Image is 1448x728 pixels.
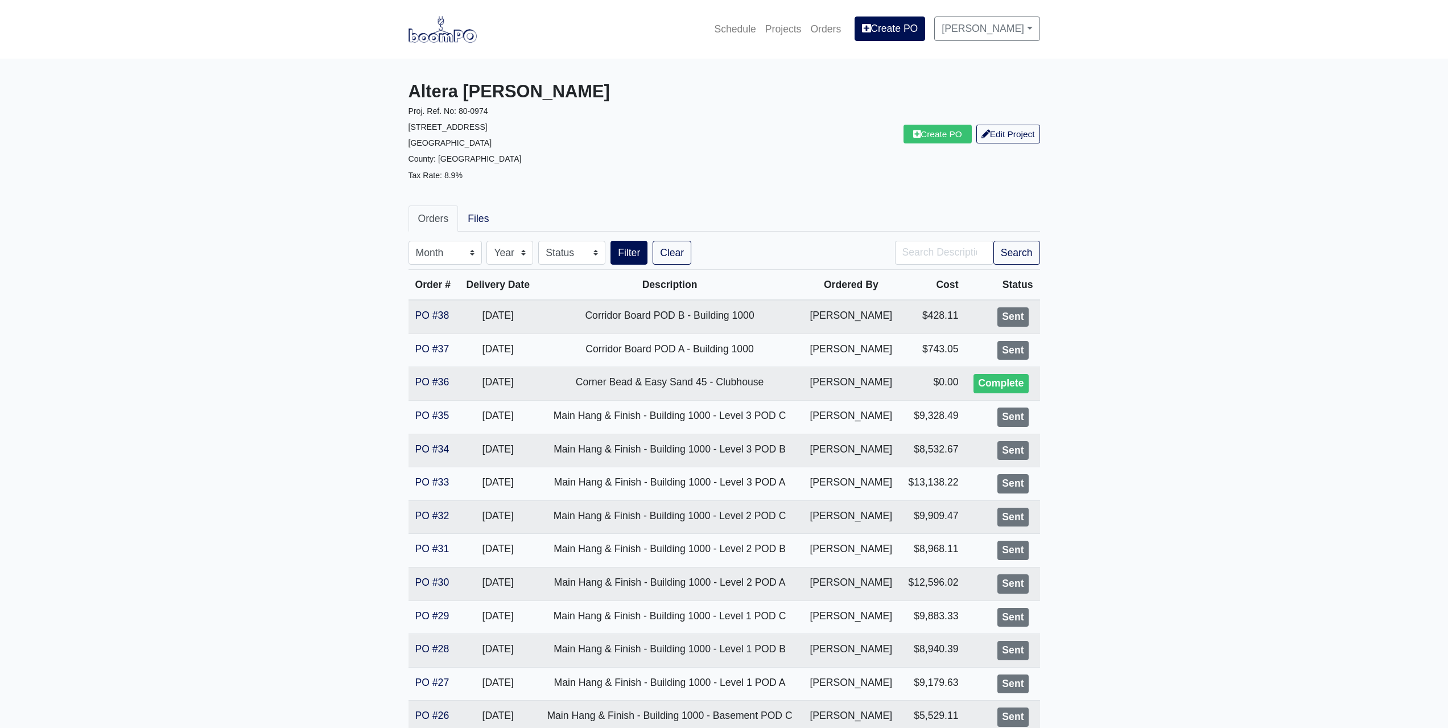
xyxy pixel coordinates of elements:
[895,241,993,265] input: Search
[900,567,966,601] td: $12,596.02
[415,476,449,488] a: PO #33
[900,601,966,634] td: $9,883.33
[459,667,537,701] td: [DATE]
[459,500,537,534] td: [DATE]
[458,205,498,232] a: Files
[802,467,900,501] td: [PERSON_NAME]
[934,17,1039,40] a: [PERSON_NAME]
[709,17,760,42] a: Schedule
[415,610,449,622] a: PO #29
[802,500,900,534] td: [PERSON_NAME]
[537,334,802,367] td: Corridor Board POD A - Building 1000
[409,171,463,180] small: Tax Rate: 8.9%
[997,508,1028,527] div: Sent
[997,441,1028,460] div: Sent
[997,608,1028,627] div: Sent
[415,510,449,521] a: PO #32
[900,270,966,301] th: Cost
[900,300,966,334] td: $428.11
[802,367,900,401] td: [PERSON_NAME]
[415,443,449,455] a: PO #34
[459,334,537,367] td: [DATE]
[409,154,522,163] small: County: [GEOGRAPHIC_DATA]
[900,367,966,401] td: $0.00
[997,574,1028,594] div: Sent
[610,241,647,265] button: Filter
[459,270,537,301] th: Delivery Date
[802,434,900,467] td: [PERSON_NAME]
[409,81,716,102] h3: Altera [PERSON_NAME]
[997,307,1028,327] div: Sent
[459,367,537,401] td: [DATE]
[900,467,966,501] td: $13,138.22
[415,543,449,554] a: PO #31
[409,205,459,232] a: Orders
[806,17,845,42] a: Orders
[415,677,449,688] a: PO #27
[459,467,537,501] td: [DATE]
[409,122,488,131] small: [STREET_ADDRESS]
[459,601,537,634] td: [DATE]
[459,400,537,434] td: [DATE]
[802,400,900,434] td: [PERSON_NAME]
[900,500,966,534] td: $9,909.47
[537,601,802,634] td: Main Hang & Finish - Building 1000 - Level 1 POD C
[997,674,1028,694] div: Sent
[415,710,449,721] a: PO #26
[459,567,537,601] td: [DATE]
[900,400,966,434] td: $9,328.49
[900,534,966,567] td: $8,968.11
[653,241,691,265] a: Clear
[459,300,537,334] td: [DATE]
[993,241,1040,265] button: Search
[802,601,900,634] td: [PERSON_NAME]
[537,534,802,567] td: Main Hang & Finish - Building 1000 - Level 2 POD B
[802,270,900,301] th: Ordered By
[997,474,1028,493] div: Sent
[802,534,900,567] td: [PERSON_NAME]
[997,341,1028,360] div: Sent
[415,643,449,655] a: PO #28
[537,300,802,334] td: Corridor Board POD B - Building 1000
[900,334,966,367] td: $743.05
[900,434,966,467] td: $8,532.67
[537,400,802,434] td: Main Hang & Finish - Building 1000 - Level 3 POD C
[900,667,966,701] td: $9,179.63
[415,410,449,421] a: PO #35
[459,634,537,668] td: [DATE]
[537,434,802,467] td: Main Hang & Finish - Building 1000 - Level 3 POD B
[415,343,449,355] a: PO #37
[966,270,1040,301] th: Status
[997,408,1028,427] div: Sent
[761,17,806,42] a: Projects
[459,534,537,567] td: [DATE]
[997,641,1028,660] div: Sent
[537,567,802,601] td: Main Hang & Finish - Building 1000 - Level 2 POD A
[537,270,802,301] th: Description
[409,270,459,301] th: Order #
[802,334,900,367] td: [PERSON_NAME]
[409,138,492,147] small: [GEOGRAPHIC_DATA]
[409,106,488,116] small: Proj. Ref. No: 80-0974
[973,374,1028,393] div: Complete
[537,500,802,534] td: Main Hang & Finish - Building 1000 - Level 2 POD C
[415,376,449,388] a: PO #36
[802,567,900,601] td: [PERSON_NAME]
[855,17,925,40] a: Create PO
[802,634,900,668] td: [PERSON_NAME]
[904,125,972,143] a: Create PO
[537,367,802,401] td: Corner Bead & Easy Sand 45 - Clubhouse
[415,310,449,321] a: PO #38
[997,541,1028,560] div: Sent
[415,577,449,588] a: PO #30
[537,634,802,668] td: Main Hang & Finish - Building 1000 - Level 1 POD B
[409,16,477,42] img: boomPO
[976,125,1040,143] a: Edit Project
[802,667,900,701] td: [PERSON_NAME]
[459,434,537,467] td: [DATE]
[997,708,1028,727] div: Sent
[537,467,802,501] td: Main Hang & Finish - Building 1000 - Level 3 POD A
[900,634,966,668] td: $8,940.39
[537,667,802,701] td: Main Hang & Finish - Building 1000 - Level 1 POD A
[802,300,900,334] td: [PERSON_NAME]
